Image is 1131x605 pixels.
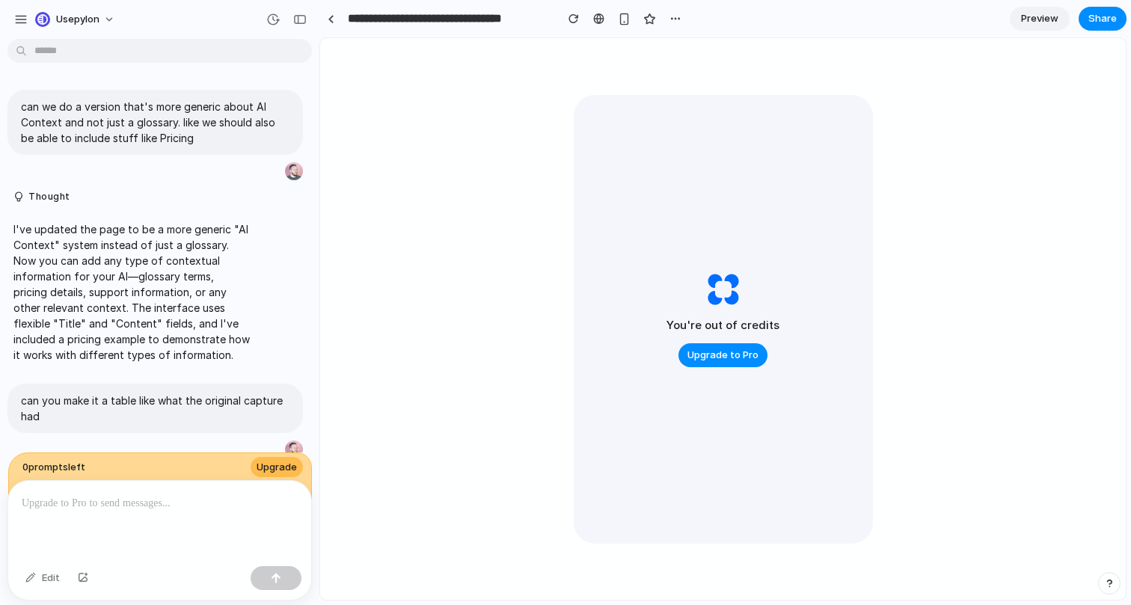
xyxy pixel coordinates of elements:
p: can you make it a table like what the original capture had [21,393,289,424]
h2: You're out of credits [666,317,779,334]
button: Upgrade to Pro [678,343,767,367]
span: Upgrade to Pro [687,348,758,363]
a: Preview [1010,7,1070,31]
button: Upgrade [251,457,303,478]
p: I've updated the page to be a more generic "AI Context" system instead of just a glossary. Now yo... [13,221,250,363]
button: usepylon [29,7,123,31]
button: Share [1079,7,1127,31]
span: Preview [1021,11,1058,26]
p: can we do a version that's more generic about AI Context and not just a glossary. like we should ... [21,99,289,146]
span: 0 prompt s left [22,460,85,475]
span: Upgrade [257,460,297,475]
span: Share [1088,11,1117,26]
span: usepylon [56,12,99,27]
